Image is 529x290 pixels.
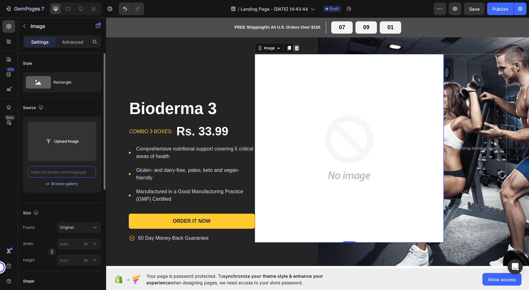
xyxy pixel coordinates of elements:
div: Style [23,61,32,66]
div: Rectangle [54,75,92,90]
div: % [93,257,97,263]
button: Original [57,222,101,233]
div: Undo/Redo [119,3,144,15]
label: Height [23,257,35,263]
span: Save [469,6,480,12]
div: Beta [5,115,15,120]
button: Publish [487,3,514,15]
button: px [91,256,99,264]
div: Shape [23,278,34,284]
div: 450 [6,67,15,72]
button: % [82,240,90,248]
button: Browse gallery [51,181,78,187]
button: Allow access [482,273,521,286]
label: Width [23,241,33,247]
div: px [84,241,88,247]
span: Your page is password protected. To when designing pages, we need access to your store password. [146,273,348,286]
div: Drop element here [356,128,390,133]
span: synchronize your theme style & enhance your experience [146,273,323,285]
span: / [238,6,239,12]
button: Save [464,3,485,15]
div: Source [23,104,45,112]
span: Landing Page - [DATE] 14:43:44 [241,6,308,12]
div: Publish [492,6,508,12]
p: 7 [41,5,44,13]
p: Image [31,22,84,30]
button: px [91,240,99,248]
iframe: Design area [106,18,529,269]
label: Frame [23,225,35,230]
span: Original [60,225,74,230]
span: or [46,180,50,188]
div: % [93,241,97,247]
button: % [82,256,90,264]
input: px% [57,254,101,266]
input: https://example.com/image.jpg [28,166,96,178]
p: Advanced [62,39,83,45]
div: Image [156,28,170,33]
button: 7 [3,3,47,15]
input: px% [57,238,101,249]
div: Open Intercom Messenger [508,259,523,274]
span: Allow access [488,276,516,283]
p: Settings [31,39,49,45]
span: Draft [329,6,339,12]
div: px [84,257,88,263]
img: no-image-2048-5e88c1b20e087fb7bbe9a3771824e743c244f437e4f8ba93bbf7b11b53f7824c_large.gif [149,36,338,225]
div: Size [23,209,40,217]
button: Upload Image [40,136,84,147]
